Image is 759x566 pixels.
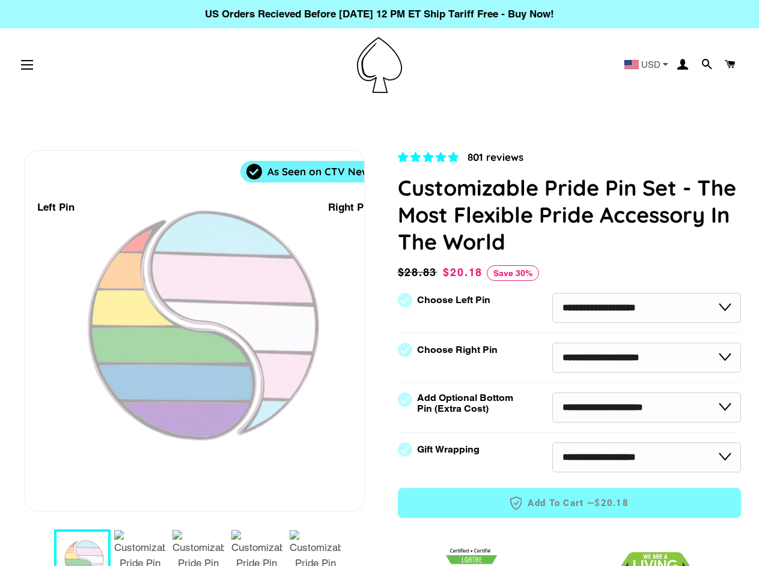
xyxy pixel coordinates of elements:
[416,495,724,511] span: Add to Cart —
[357,37,402,93] img: Pin-Ace
[417,444,480,455] label: Gift Wrapping
[641,60,660,69] span: USD
[443,266,483,278] span: $20.18
[398,174,742,255] h1: Customizable Pride Pin Set - The Most Flexible Pride Accessory In The World
[594,497,629,510] span: $20.18
[328,199,373,215] div: Right Pin
[398,488,742,518] button: Add to Cart —$20.18
[417,345,498,355] label: Choose Right Pin
[468,151,523,163] span: 801 reviews
[398,264,440,281] span: $28.83
[417,393,518,414] label: Add Optional Bottom Pin (Extra Cost)
[25,151,364,511] div: 1 / 7
[487,265,539,281] span: Save 30%
[398,151,462,163] span: 4.83 stars
[417,295,490,306] label: Choose Left Pin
